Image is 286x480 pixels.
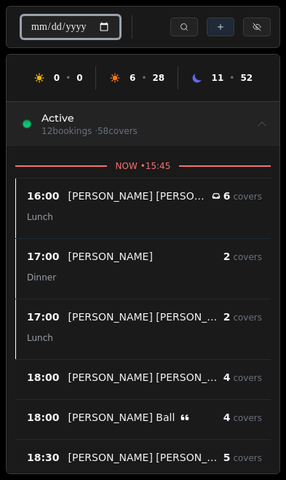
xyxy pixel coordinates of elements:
[27,310,60,324] span: 17:00
[68,249,153,264] p: [PERSON_NAME]
[223,371,231,383] span: 4
[212,73,224,83] span: 11
[223,412,231,423] span: 4
[223,190,231,202] span: 6
[207,17,234,36] button: Create new booking
[65,72,71,84] span: •
[27,249,60,264] span: 17:00
[76,73,82,83] span: 0
[243,17,271,36] button: Show cancelled bookings (C key)
[27,212,53,222] span: Lunch
[41,111,138,125] h3: Active
[130,73,135,83] span: 6
[240,73,253,83] span: 52
[27,272,56,283] span: Dinner
[107,160,180,172] span: NOW • 15:45
[68,310,223,324] p: [PERSON_NAME] [PERSON_NAME]
[27,189,60,203] span: 16:00
[152,73,164,83] span: 28
[223,452,231,463] span: 5
[233,192,262,202] span: covers
[27,370,60,385] span: 18:00
[223,311,231,323] span: 2
[141,72,146,84] span: •
[180,413,189,422] svg: Customer message
[68,450,223,465] p: [PERSON_NAME] [PERSON_NAME]’s
[27,410,60,425] span: 18:00
[233,312,262,323] span: covers
[233,453,262,463] span: covers
[170,17,198,36] button: Search bookings (Cmd/Ctrl + K)
[41,125,138,137] p: 12 bookings · 58 covers
[27,333,53,343] span: Lunch
[233,373,262,383] span: covers
[233,252,262,262] span: covers
[229,72,234,84] span: •
[68,189,206,203] p: [PERSON_NAME] [PERSON_NAME]
[54,73,60,83] span: 0
[68,370,223,385] p: [PERSON_NAME] [PERSON_NAME]
[68,410,175,425] p: [PERSON_NAME] Ball
[27,450,60,465] span: 18:30
[233,413,262,423] span: covers
[223,251,231,262] span: 2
